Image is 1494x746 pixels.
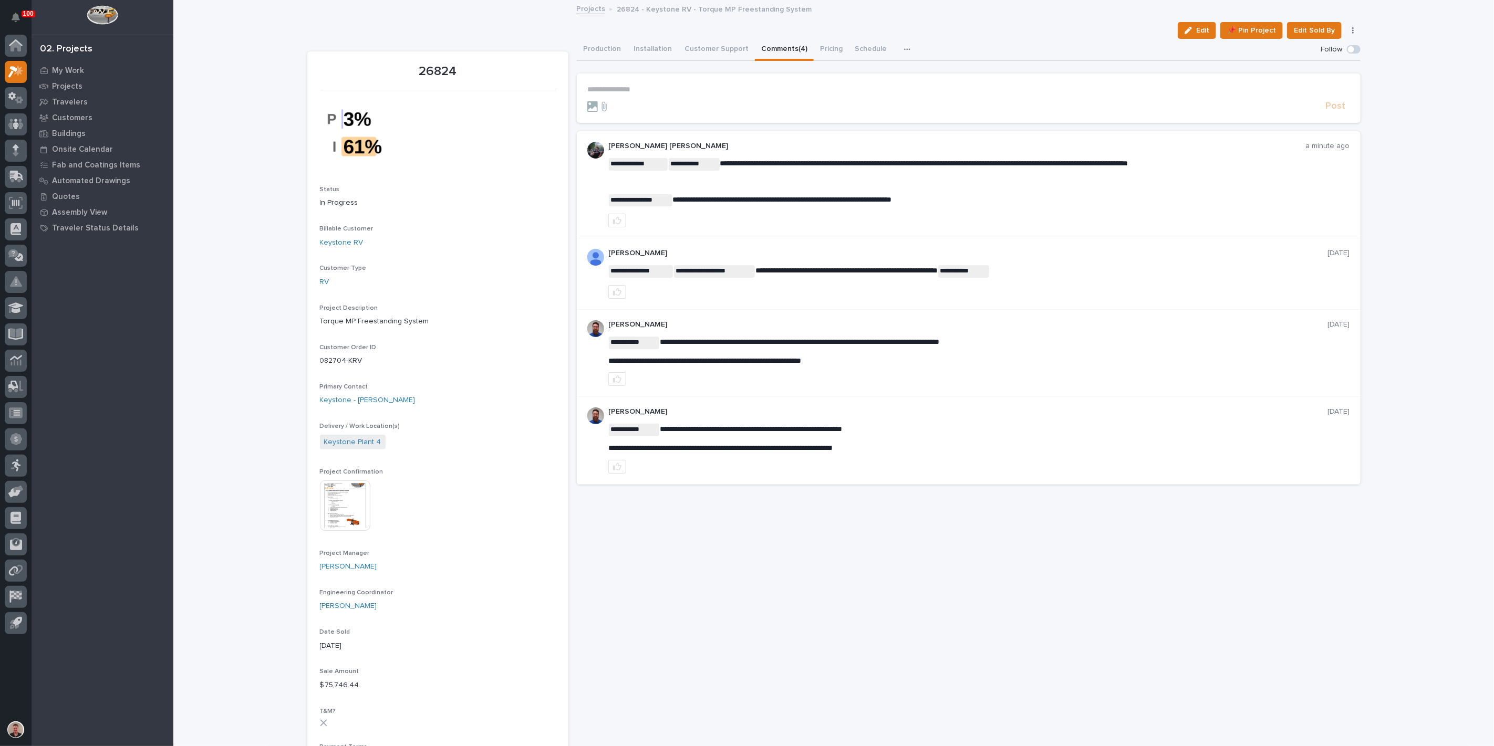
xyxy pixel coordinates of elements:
img: J6irDCNTStG5Atnk4v9O [587,142,604,159]
button: like this post [608,214,626,227]
p: Automated Drawings [52,176,130,186]
button: Comments (4) [755,39,814,61]
a: RV [320,277,329,288]
button: Installation [627,39,678,61]
button: Post [1322,100,1350,112]
span: Customer Order ID [320,344,377,351]
span: Customer Type [320,265,367,271]
p: Traveler Status Details [52,224,139,233]
a: Buildings [32,125,173,141]
p: 26824 [320,64,556,79]
button: Edit [1178,22,1216,39]
p: [PERSON_NAME] [608,407,1328,416]
a: Keystone Plant 4 [324,437,381,448]
a: Quotes [32,188,173,204]
p: Customers [52,113,92,123]
a: Customers [32,110,173,125]
p: [PERSON_NAME] [PERSON_NAME] [608,142,1306,151]
button: Production [577,39,627,61]
button: like this post [608,285,626,299]
p: [PERSON_NAME] [608,320,1328,329]
div: Notifications100 [13,13,27,29]
span: Delivery / Work Location(s) [320,423,400,429]
p: Torque MP Freestanding System [320,316,556,327]
p: [DATE] [1328,320,1350,329]
img: 6hTokn1ETDGPf9BPokIQ [587,320,604,337]
button: like this post [608,460,626,474]
a: Fab and Coatings Items [32,157,173,173]
p: Fab and Coatings Items [52,161,140,170]
span: Project Description [320,305,378,311]
img: AOh14GjpcA6ydKGAvwfezp8OhN30Q3_1BHk5lQOeczEvCIoEuGETHm2tT-JUDAHyqffuBe4ae2BInEDZwLlH3tcCd_oYlV_i4... [587,249,604,266]
p: [DATE] [320,640,556,652]
span: Status [320,186,340,193]
p: Onsite Calendar [52,145,113,154]
button: like this post [608,372,626,386]
p: In Progress [320,197,556,208]
a: Automated Drawings [32,173,173,188]
span: Billable Customer [320,226,373,232]
img: Workspace Logo [87,5,118,25]
span: Edit [1196,26,1209,35]
a: [PERSON_NAME] [320,561,377,572]
a: Onsite Calendar [32,141,173,157]
p: Assembly View [52,208,107,217]
span: Sale Amount [320,668,359,675]
p: 082704-KRV [320,355,556,366]
p: [DATE] [1328,407,1350,416]
button: Customer Support [678,39,755,61]
p: Projects [52,82,82,91]
span: Project Confirmation [320,469,383,475]
a: Traveler Status Details [32,220,173,236]
img: 6hTokn1ETDGPf9BPokIQ [587,407,604,424]
span: Post [1326,100,1346,112]
p: a minute ago [1306,142,1350,151]
span: Project Manager [320,550,370,556]
span: T&M? [320,708,336,715]
a: Assembly View [32,204,173,220]
p: 26824 - Keystone RV - Torque MP Freestanding System [617,3,812,14]
p: [PERSON_NAME] [608,249,1328,258]
img: --_bTQCTEh2hA7VNiMsGJHAYQLpiPIoBhMQy9kQt9Kk [320,97,399,169]
button: 📌 Pin Project [1220,22,1283,39]
p: Buildings [52,129,86,139]
button: Schedule [849,39,894,61]
p: Quotes [52,192,80,202]
p: $ 75,746.44 [320,680,556,691]
span: 📌 Pin Project [1227,24,1276,37]
p: My Work [52,66,84,76]
p: Travelers [52,98,88,107]
span: Engineering Coordinator [320,590,393,596]
span: Date Sold [320,629,350,635]
a: Projects [576,2,605,14]
div: 02. Projects [40,44,92,55]
p: 100 [23,10,34,17]
a: Projects [32,78,173,94]
a: Keystone RV [320,237,364,248]
a: [PERSON_NAME] [320,601,377,612]
span: Primary Contact [320,384,368,390]
button: users-avatar [5,719,27,741]
p: Follow [1321,45,1343,54]
button: Notifications [5,6,27,28]
span: Edit Sold By [1294,24,1335,37]
button: Pricing [814,39,849,61]
p: [DATE] [1328,249,1350,258]
a: My Work [32,62,173,78]
a: Keystone - [PERSON_NAME] [320,395,416,406]
a: Travelers [32,94,173,110]
button: Edit Sold By [1287,22,1342,39]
